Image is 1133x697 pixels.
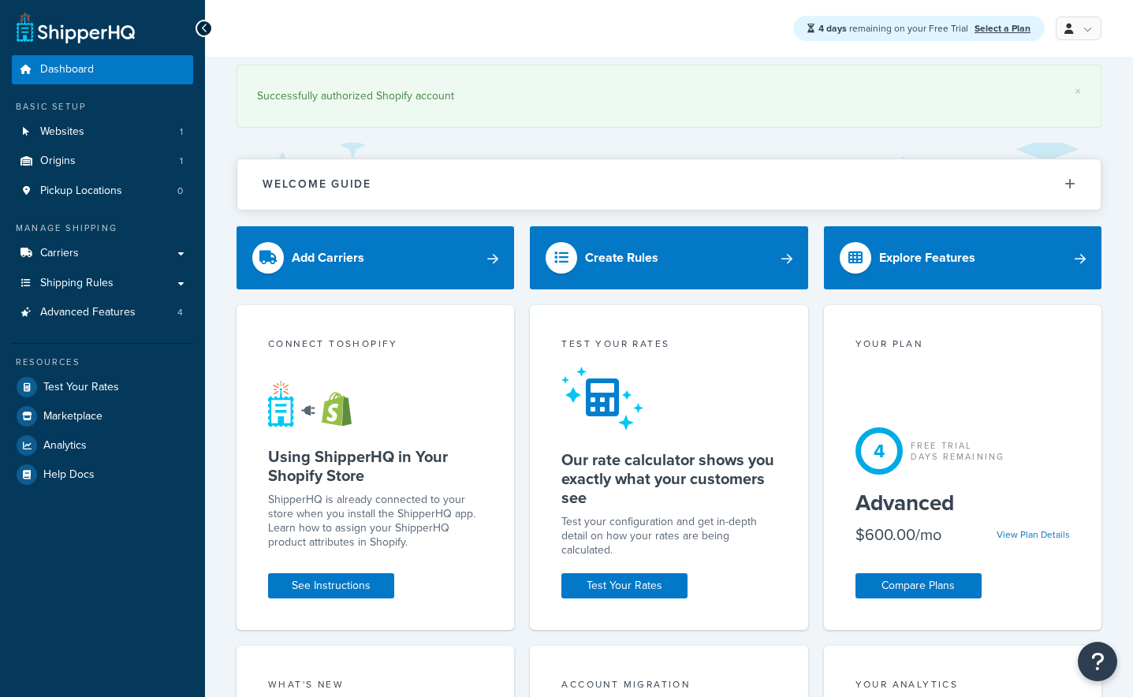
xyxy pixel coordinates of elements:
[12,147,193,176] li: Origins
[40,306,136,319] span: Advanced Features
[12,239,193,268] a: Carriers
[585,247,658,269] div: Create Rules
[12,222,193,235] div: Manage Shipping
[1078,642,1117,681] button: Open Resource Center
[561,677,776,695] div: Account Migration
[263,178,371,190] h2: Welcome Guide
[268,677,483,695] div: What's New
[12,402,193,430] a: Marketplace
[561,337,776,355] div: Test your rates
[911,440,1005,462] div: Free Trial Days Remaining
[12,147,193,176] a: Origins1
[237,226,514,289] a: Add Carriers
[824,226,1101,289] a: Explore Features
[268,447,483,485] h5: Using ShipperHQ in Your Shopify Store
[855,337,1070,355] div: Your Plan
[12,117,193,147] li: Websites
[268,573,394,598] a: See Instructions
[818,21,847,35] strong: 4 days
[561,515,776,557] div: Test your configuration and get in-depth detail on how your rates are being calculated.
[12,460,193,489] a: Help Docs
[12,55,193,84] a: Dashboard
[180,125,183,139] span: 1
[997,527,1070,542] a: View Plan Details
[1075,85,1081,98] a: ×
[12,298,193,327] a: Advanced Features4
[855,573,982,598] a: Compare Plans
[530,226,807,289] a: Create Rules
[12,298,193,327] li: Advanced Features
[257,85,1081,107] div: Successfully authorized Shopify account
[40,247,79,260] span: Carriers
[855,427,903,475] div: 4
[12,177,193,206] li: Pickup Locations
[43,439,87,453] span: Analytics
[561,450,776,507] h5: Our rate calculator shows you exactly what your customers see
[12,117,193,147] a: Websites1
[43,410,102,423] span: Marketplace
[43,468,95,482] span: Help Docs
[561,573,688,598] a: Test Your Rates
[855,490,1070,516] h5: Advanced
[12,177,193,206] a: Pickup Locations0
[268,493,483,550] p: ShipperHQ is already connected to your store when you install the ShipperHQ app. Learn how to ass...
[43,381,119,394] span: Test Your Rates
[40,277,114,290] span: Shipping Rules
[268,380,367,427] img: connect-shq-shopify-9b9a8c5a.svg
[292,247,364,269] div: Add Carriers
[12,373,193,401] a: Test Your Rates
[12,100,193,114] div: Basic Setup
[40,184,122,198] span: Pickup Locations
[818,21,971,35] span: remaining on your Free Trial
[40,125,84,139] span: Websites
[12,356,193,369] div: Resources
[855,677,1070,695] div: Your Analytics
[177,306,183,319] span: 4
[237,159,1101,209] button: Welcome Guide
[180,155,183,168] span: 1
[40,155,76,168] span: Origins
[268,337,483,355] div: Connect to Shopify
[177,184,183,198] span: 0
[40,63,94,76] span: Dashboard
[855,524,941,546] div: $600.00/mo
[12,269,193,298] a: Shipping Rules
[975,21,1031,35] a: Select a Plan
[12,431,193,460] a: Analytics
[879,247,975,269] div: Explore Features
